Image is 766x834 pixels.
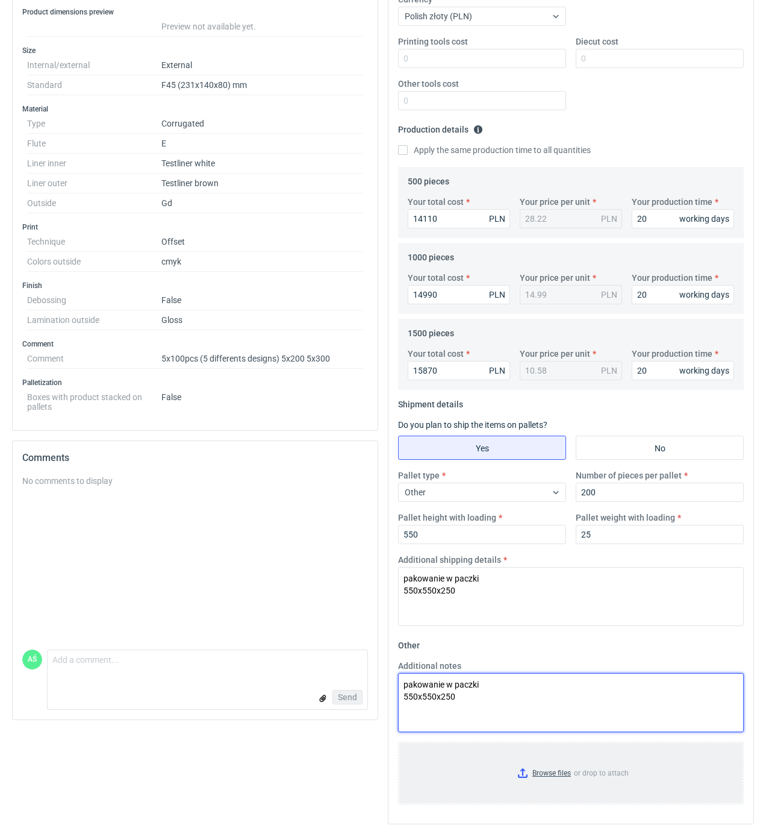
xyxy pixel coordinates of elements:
button: Send [332,690,363,704]
label: Your price per unit [520,196,590,208]
dd: Testliner brown [161,174,363,193]
label: Your production time [632,272,712,284]
dt: Debossing [27,290,161,310]
dt: Colors outside [27,252,161,272]
input: 0 [408,209,510,228]
input: 0 [632,285,734,304]
dt: Flute [27,134,161,154]
legend: 1500 pieces [408,324,454,338]
dt: Type [27,114,161,134]
legend: Production details [398,120,483,134]
h3: Palletization [22,378,368,387]
label: Your production time [632,196,712,208]
dd: False [161,290,363,310]
dd: 5x100pcs (5 differents designs) 5x200 5x300 [161,349,363,369]
label: Additional notes [398,660,461,672]
span: Send [338,693,357,701]
dd: Corrugated [161,114,363,134]
label: Other tools cost [398,78,459,90]
dd: Gloss [161,310,363,330]
input: 0 [632,209,734,228]
span: Preview not available yet. [161,22,256,31]
label: Printing tools cost [398,36,468,48]
input: 0 [398,49,566,68]
dd: F45 (231x140x80) mm [161,75,363,95]
textarea: pakowanie w paczki 550x550x250 [398,567,744,626]
label: Your price per unit [520,272,590,284]
label: Additional shipping details [398,554,501,566]
figcaption: AŚ [22,650,42,669]
span: Other [405,488,426,497]
input: 0 [408,285,510,304]
div: working days [679,289,729,301]
label: Your production time [632,348,712,360]
legend: Shipment details [398,395,463,409]
legend: 1000 pieces [408,248,454,262]
dt: Internal/external [27,55,161,75]
dt: Lamination outside [27,310,161,330]
label: or drop to attach [399,742,743,804]
label: Yes [398,436,566,460]
div: PLN [489,289,505,301]
dd: E [161,134,363,154]
dt: Standard [27,75,161,95]
input: 0 [408,361,510,380]
label: Your total cost [408,196,464,208]
label: Number of pieces per pallet [576,469,682,481]
dd: Offset [161,232,363,252]
h2: Comments [22,451,368,465]
div: PLN [489,213,505,225]
div: No comments to display [22,475,368,487]
dd: Testliner white [161,154,363,174]
label: Pallet type [398,469,440,481]
dd: Gd [161,193,363,213]
legend: Other [398,636,420,650]
div: PLN [601,289,617,301]
h3: Size [22,46,368,55]
label: Pallet height with loading [398,512,496,524]
div: PLN [601,213,617,225]
label: Diecut cost [576,36,618,48]
span: Polish złoty (PLN) [405,11,472,21]
label: No [576,436,744,460]
dt: Technique [27,232,161,252]
input: 0 [398,91,566,110]
input: 0 [398,525,566,544]
h3: Print [22,222,368,232]
div: PLN [601,365,617,377]
label: Pallet weight with loading [576,512,675,524]
label: Do you plan to ship the items on pallets? [398,420,547,430]
dd: False [161,387,363,412]
dt: Comment [27,349,161,369]
dd: cmyk [161,252,363,272]
dt: Liner outer [27,174,161,193]
input: 0 [576,525,744,544]
input: 0 [576,483,744,502]
div: working days [679,365,729,377]
h3: Finish [22,281,368,290]
textarea: pakowanie w paczki 550x550x250 [398,673,744,732]
dd: External [161,55,363,75]
h3: Product dimensions preview [22,7,368,17]
label: Apply the same production time to all quantities [398,144,591,156]
label: Your price per unit [520,348,590,360]
h3: Material [22,104,368,114]
div: working days [679,213,729,225]
div: PLN [489,365,505,377]
label: Your total cost [408,348,464,360]
input: 0 [576,49,744,68]
dt: Liner inner [27,154,161,174]
h3: Comment [22,339,368,349]
label: Your total cost [408,272,464,284]
legend: 500 pieces [408,172,449,186]
dt: Outside [27,193,161,213]
input: 0 [632,361,734,380]
div: Adrian Świerżewski [22,650,42,669]
dt: Boxes with product stacked on pallets [27,387,161,412]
